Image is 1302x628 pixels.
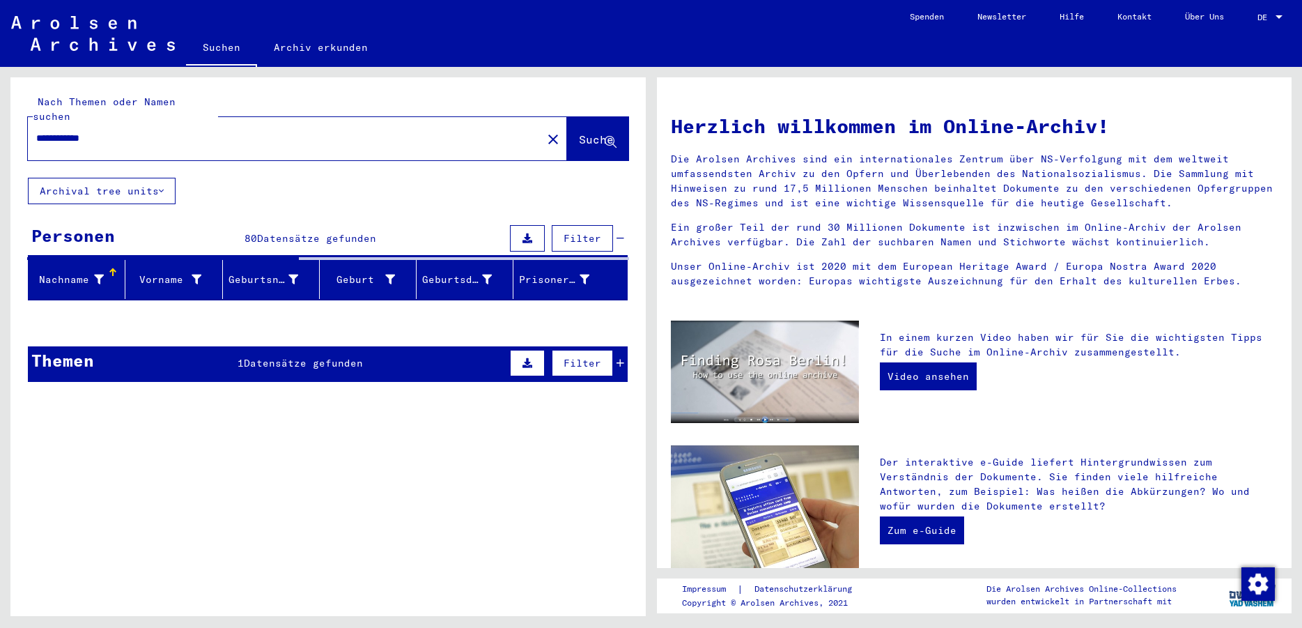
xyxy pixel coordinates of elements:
mat-header-cell: Geburtsdatum [417,260,513,299]
span: DE [1257,13,1273,22]
div: Vorname [131,273,201,287]
span: Filter [564,357,601,369]
p: Unser Online-Archiv ist 2020 mit dem European Heritage Award / Europa Nostra Award 2020 ausgezeic... [671,259,1278,289]
div: Geburtsname [228,268,319,291]
img: Arolsen_neg.svg [11,16,175,51]
div: Nachname [34,268,125,291]
p: Der interaktive e-Guide liefert Hintergrundwissen zum Verständnis der Dokumente. Sie finden viele... [880,455,1278,514]
a: Suchen [186,31,257,67]
span: 80 [245,232,257,245]
button: Suche [567,117,628,160]
div: Prisoner # [519,268,610,291]
img: yv_logo.png [1226,578,1278,613]
a: Impressum [682,582,737,597]
span: 1 [238,357,244,369]
p: In einem kurzen Video haben wir für Sie die wichtigsten Tipps für die Suche im Online-Archiv zusa... [880,330,1278,360]
span: Suche [579,132,614,146]
div: Geburtsdatum [422,268,513,291]
p: Copyright © Arolsen Archives, 2021 [682,597,869,609]
div: Personen [31,223,115,248]
div: Geburtsname [228,273,298,287]
p: wurden entwickelt in Partnerschaft mit [986,595,1177,608]
div: Vorname [131,268,222,291]
mat-icon: close [545,131,561,148]
div: | [682,582,869,597]
mat-header-cell: Prisoner # [513,260,626,299]
span: Datensätze gefunden [244,357,363,369]
a: Datenschutzerklärung [743,582,869,597]
a: Zum e-Guide [880,516,964,544]
mat-header-cell: Vorname [125,260,222,299]
p: Die Arolsen Archives sind ein internationales Zentrum über NS-Verfolgung mit dem weltweit umfasse... [671,152,1278,210]
h1: Herzlich willkommen im Online-Archiv! [671,112,1278,141]
button: Archival tree units [28,178,176,204]
button: Clear [539,125,567,153]
button: Filter [552,225,613,252]
div: Zustimmung ändern [1241,567,1274,600]
img: Zustimmung ändern [1241,567,1275,601]
span: Datensätze gefunden [257,232,376,245]
div: Geburt‏ [325,268,416,291]
mat-header-cell: Geburtsname [223,260,320,299]
p: Ein großer Teil der rund 30 Millionen Dokumente ist inzwischen im Online-Archiv der Arolsen Archi... [671,220,1278,250]
mat-header-cell: Nachname [29,260,125,299]
img: eguide.jpg [671,445,859,572]
div: Prisoner # [519,273,589,287]
button: Filter [552,350,613,376]
a: Video ansehen [880,362,977,390]
div: Themen [31,348,94,373]
a: Archiv erkunden [257,31,385,64]
p: Die Arolsen Archives Online-Collections [986,583,1177,595]
div: Nachname [34,273,104,287]
div: Geburt‏ [325,273,395,287]
div: Geburtsdatum [422,273,492,287]
span: Filter [564,232,601,245]
mat-header-cell: Geburt‏ [320,260,417,299]
img: video.jpg [671,321,859,423]
mat-label: Nach Themen oder Namen suchen [33,95,176,123]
